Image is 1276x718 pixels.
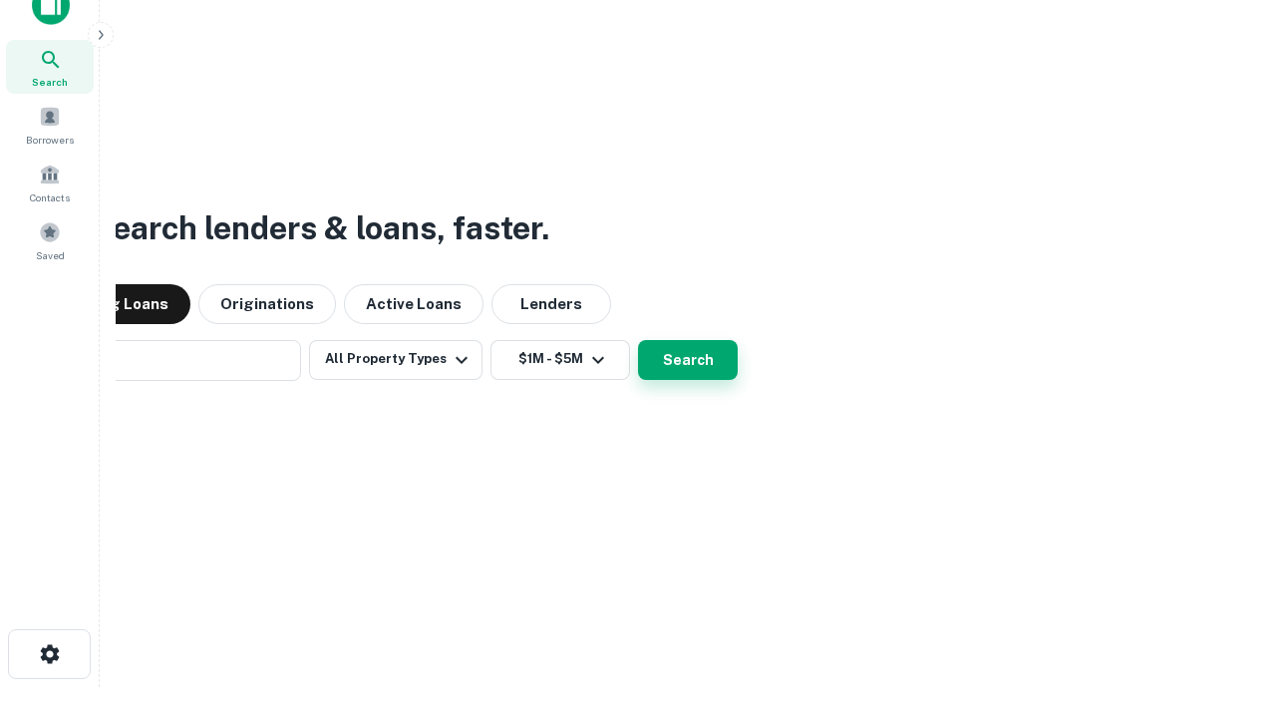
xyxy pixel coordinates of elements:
[6,40,94,94] a: Search
[490,340,630,380] button: $1M - $5M
[26,132,74,148] span: Borrowers
[344,284,483,324] button: Active Loans
[6,98,94,152] a: Borrowers
[6,156,94,209] a: Contacts
[30,189,70,205] span: Contacts
[491,284,611,324] button: Lenders
[6,213,94,267] a: Saved
[32,74,68,90] span: Search
[1176,558,1276,654] iframe: Chat Widget
[91,204,549,252] h3: Search lenders & loans, faster.
[638,340,738,380] button: Search
[36,247,65,263] span: Saved
[198,284,336,324] button: Originations
[309,340,482,380] button: All Property Types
